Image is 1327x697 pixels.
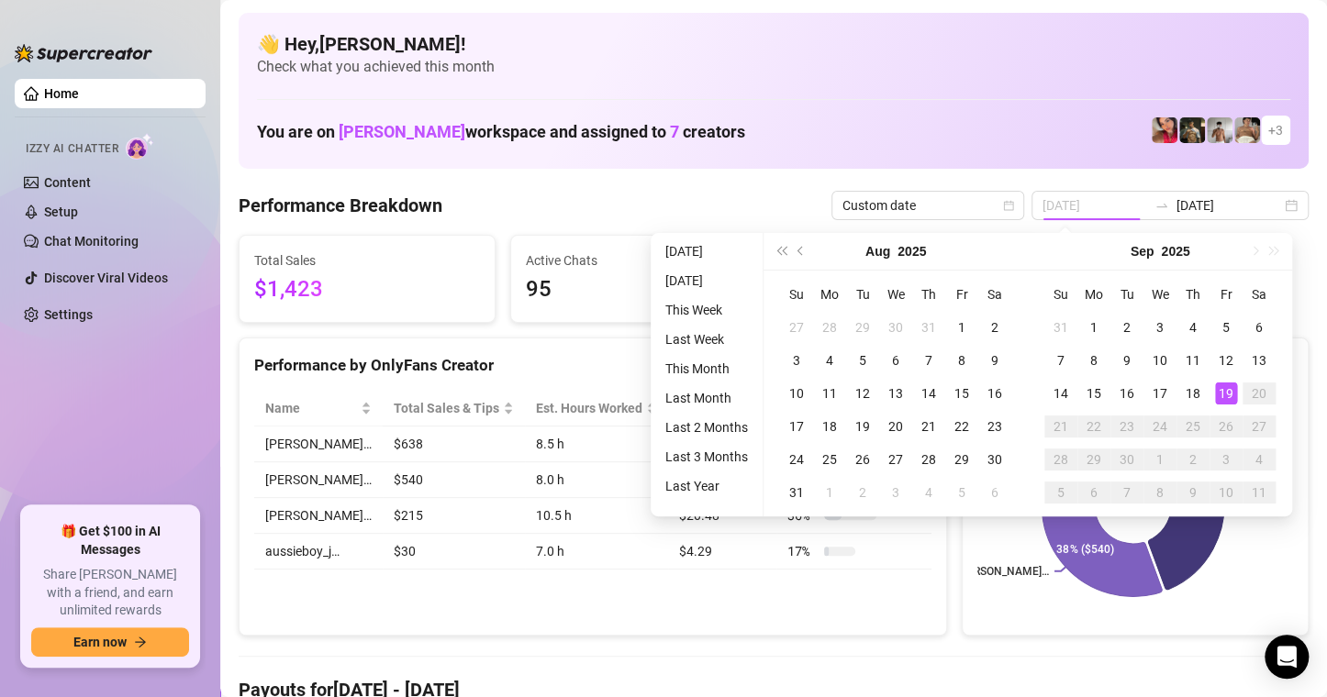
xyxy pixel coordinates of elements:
div: 25 [1182,415,1204,437]
div: 16 [1116,382,1138,404]
td: 2025-09-23 [1110,410,1143,443]
button: Choose a year [1161,233,1189,270]
td: 2025-08-16 [978,377,1011,410]
img: Aussieboy_jfree [1234,117,1260,143]
td: 2025-08-06 [879,344,912,377]
td: 2025-08-26 [846,443,879,476]
div: 8 [1149,481,1171,503]
th: Th [1176,278,1210,311]
td: aussieboy_j… [254,534,383,570]
td: 2025-08-28 [912,443,945,476]
td: 2025-10-10 [1210,476,1243,509]
div: 21 [1050,415,1072,437]
span: Share [PERSON_NAME] with a friend, and earn unlimited rewards [31,566,189,620]
td: 2025-09-26 [1210,410,1243,443]
td: 2025-09-02 [846,476,879,509]
td: 2025-09-13 [1243,344,1276,377]
td: 2025-09-12 [1210,344,1243,377]
div: 5 [1050,481,1072,503]
td: 2025-10-07 [1110,476,1143,509]
img: Vanessa [1152,117,1177,143]
button: Earn nowarrow-right [31,627,189,657]
td: 2025-08-17 [780,410,813,443]
li: This Month [658,358,755,380]
td: 2025-08-31 [1044,311,1077,344]
td: 2025-10-02 [1176,443,1210,476]
div: 19 [1215,382,1237,404]
th: Sa [1243,278,1276,311]
td: 2025-08-05 [846,344,879,377]
div: 8 [951,349,973,371]
div: 7 [1116,481,1138,503]
div: 23 [1116,415,1138,437]
td: 2025-09-05 [945,476,978,509]
div: 30 [885,316,907,338]
span: + 3 [1268,120,1283,140]
div: 28 [918,448,940,470]
th: Su [1044,278,1077,311]
td: 2025-08-21 [912,410,945,443]
td: [PERSON_NAME]… [254,462,383,498]
td: 2025-08-10 [780,377,813,410]
button: Choose a month [1131,233,1154,270]
div: 2 [852,481,874,503]
div: 11 [819,382,841,404]
td: 2025-09-17 [1143,377,1176,410]
a: Content [44,175,91,190]
span: to [1154,198,1169,213]
td: 2025-10-01 [1143,443,1176,476]
th: Mo [1077,278,1110,311]
td: 2025-10-06 [1077,476,1110,509]
span: Active Chats [526,250,752,271]
input: Start date [1043,195,1147,216]
button: Choose a year [898,233,926,270]
td: 2025-08-13 [879,377,912,410]
td: 2025-07-28 [813,311,846,344]
div: 16 [984,382,1006,404]
div: 12 [1215,349,1237,371]
li: Last 3 Months [658,446,755,468]
span: calendar [1003,200,1014,211]
td: 2025-10-08 [1143,476,1176,509]
span: swap-right [1154,198,1169,213]
span: Total Sales & Tips [394,398,499,418]
li: This Week [658,299,755,321]
span: 7 [670,122,679,141]
h4: 👋 Hey, [PERSON_NAME] ! [257,31,1290,57]
a: Chat Monitoring [44,234,139,249]
div: 6 [885,349,907,371]
div: 5 [951,481,973,503]
div: 3 [1149,316,1171,338]
th: Sa [978,278,1011,311]
div: 20 [885,415,907,437]
td: 2025-09-14 [1044,377,1077,410]
div: 15 [951,382,973,404]
div: 9 [1182,481,1204,503]
th: Tu [1110,278,1143,311]
span: Total Sales [254,250,480,271]
td: 2025-09-21 [1044,410,1077,443]
span: Earn now [73,635,127,649]
div: 31 [918,316,940,338]
div: 9 [1116,349,1138,371]
div: 2 [984,316,1006,338]
td: 2025-09-02 [1110,311,1143,344]
td: 2025-09-28 [1044,443,1077,476]
td: 2025-09-18 [1176,377,1210,410]
div: 23 [984,415,1006,437]
div: 14 [1050,382,1072,404]
h1: You are on workspace and assigned to creators [257,122,745,142]
td: 2025-09-24 [1143,410,1176,443]
span: Custom date [842,192,1013,219]
div: 15 [1083,382,1105,404]
span: [PERSON_NAME] [339,122,465,141]
td: 2025-09-11 [1176,344,1210,377]
div: 11 [1248,481,1270,503]
span: $1,423 [254,272,480,307]
td: 2025-08-01 [945,311,978,344]
div: 6 [1248,316,1270,338]
td: $20.48 [668,498,776,534]
div: 27 [786,316,808,338]
div: 12 [852,382,874,404]
div: 2 [1116,316,1138,338]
